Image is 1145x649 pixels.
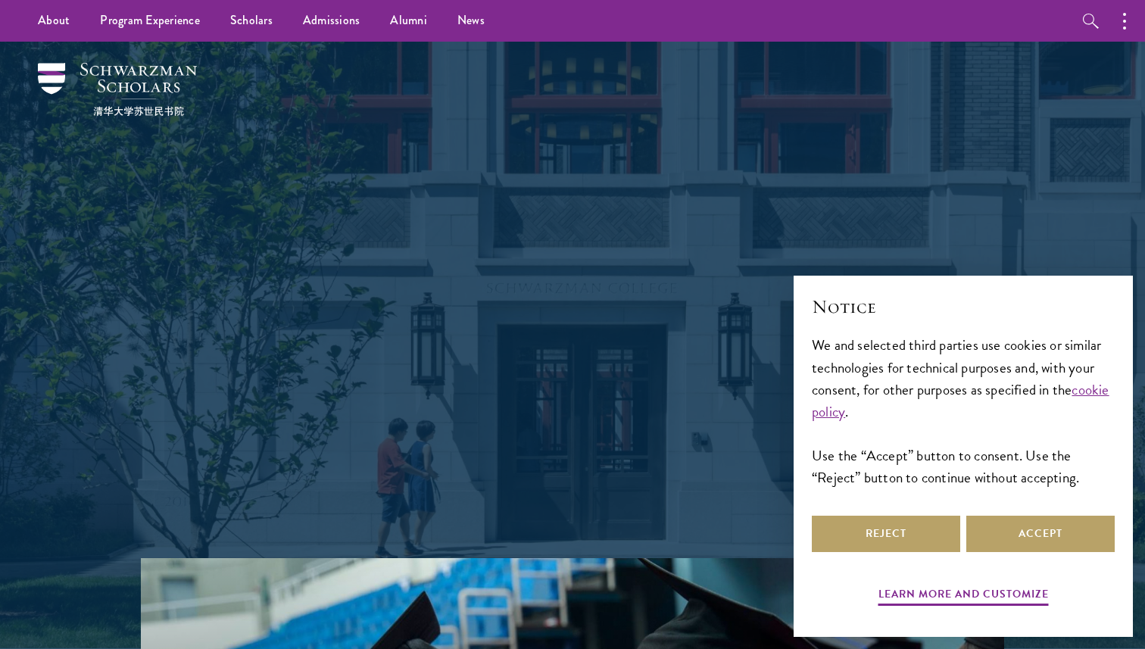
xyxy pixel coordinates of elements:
button: Learn more and customize [878,585,1049,608]
button: Reject [812,516,960,552]
h2: Notice [812,294,1115,320]
a: cookie policy [812,379,1109,423]
div: We and selected third parties use cookies or similar technologies for technical purposes and, wit... [812,334,1115,488]
img: Schwarzman Scholars [38,63,197,116]
button: Accept [966,516,1115,552]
